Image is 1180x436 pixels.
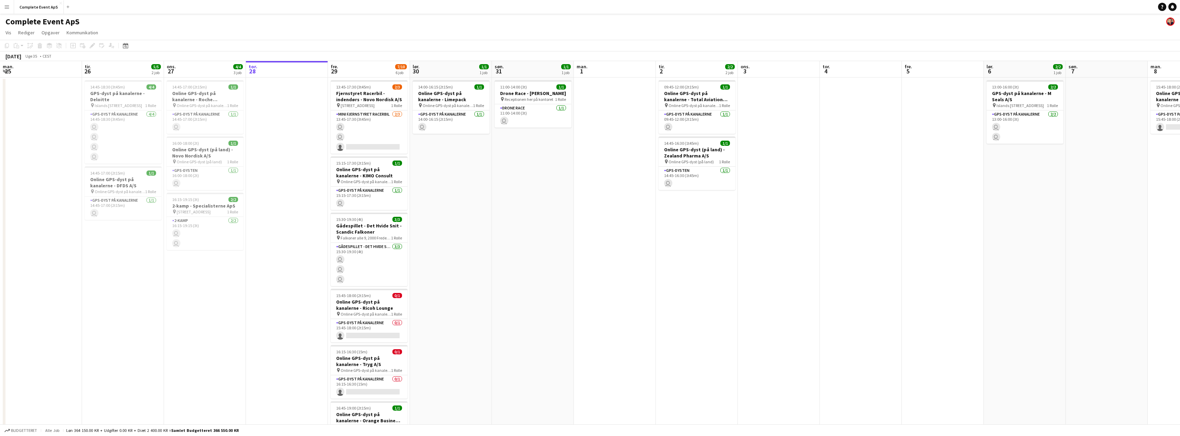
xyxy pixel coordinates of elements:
[90,170,125,176] span: 14:45-17:00 (2t15m)
[659,137,735,190] app-job-card: 14:45-16:30 (1t45m)1/1Online GPS-dyst (på land) - Zealand Pharma A/S Online GPS-dyst (på land)1 R...
[392,161,402,166] span: 1/1
[413,80,489,134] div: 14:00-16:15 (2t15m)1/1Online GPS-dyst på kanalerne - Limepack Online GPS-dyst på kanalerne1 Rolle...
[331,166,408,179] h3: Online GPS-dyst på kanalerne - KIMO Consult
[413,63,420,70] span: lør.
[996,103,1044,108] span: Islands [STREET_ADDRESS]
[167,90,244,103] h3: Online GPS-dyst på kanalerne - Roche Diagnostics
[719,103,730,108] span: 1 Rolle
[234,70,243,75] div: 3 job
[18,30,35,36] span: Rediger
[167,80,244,134] div: 14:45-17:00 (2t15m)1/1Online GPS-dyst på kanalerne - Roche Diagnostics Online GPS-dyst på kanaler...
[1150,63,1161,70] span: man.
[44,428,60,433] span: Alle job
[3,63,14,70] span: man.
[331,375,408,399] app-card-role: GPS-dyst på kanalerne0/116:15-16:30 (15m)
[480,70,488,75] div: 1 job
[341,424,391,429] span: Online GPS-dyst på kanalerne
[331,243,408,286] app-card-role: Gådespillet - Det Hvide Snit3/315:30-19:30 (4t)
[3,28,14,37] a: Vis
[42,30,60,36] span: Opgaver
[505,97,553,102] span: Receptionen her på kontoret
[391,103,402,108] span: 1 Rolle
[166,67,176,75] span: 27
[740,67,750,75] span: 3
[3,427,38,434] button: Budgetteret
[987,63,993,70] span: lør.
[341,368,391,373] span: Online GPS-dyst på kanalerne
[167,146,244,159] h3: Online GPS-dyst (på land) - Novo Nordisk A/S
[659,146,735,159] h3: Online GPS-dyst (på land) - Zealand Pharma A/S
[15,28,37,37] a: Rediger
[473,103,484,108] span: 1 Rolle
[1048,84,1058,90] span: 2/2
[986,67,993,75] span: 6
[5,30,11,36] span: Vis
[561,64,571,69] span: 1/1
[331,411,408,424] h3: Online GPS-dyst på kanalerne - Orange Business [GEOGRAPHIC_DATA]
[177,209,211,214] span: [STREET_ADDRESS]
[395,64,407,69] span: 7/10
[1047,103,1058,108] span: 1 Rolle
[987,80,1063,144] app-job-card: 13:00-16:00 (3t)2/2GPS-dyst på kanalerne - M Seals A/S Islands [STREET_ADDRESS]1 RolleGPS-dyst på...
[500,84,527,90] span: 11:00-14:00 (3t)
[495,80,571,128] app-job-card: 11:00-14:00 (3t)1/1Drone Race - [PERSON_NAME] Receptionen her på kontoret1 RolleDrone Race1/111:0...
[11,428,37,433] span: Budgetteret
[1067,67,1078,75] span: 7
[391,311,402,317] span: 1 Rolle
[1149,67,1161,75] span: 8
[85,166,162,220] div: 14:45-17:00 (2t15m)1/1Online GPS-dyst på kanalerne - DFDS A/S Online GPS-dyst på kanalerne1 Rolle...
[725,70,734,75] div: 2 job
[331,289,408,342] div: 15:45-18:00 (2t15m)0/1Online GPS-dyst på kanalerne - Ricoh Lounge Online GPS-dyst på kanalerne1 R...
[95,103,142,108] span: Islands [STREET_ADDRESS]
[146,170,156,176] span: 1/1
[67,30,98,36] span: Kommunikation
[85,80,162,164] app-job-card: 14:45-18:30 (3t45m)4/4GPS-dyst på kanalerne - Deloitte Islands [STREET_ADDRESS]1 RolleGPS-dyst på...
[331,223,408,235] h3: Gådespillet - Det Hvide Snit - Scandic Falkoner
[171,428,239,433] span: Samlet budgetteret 366 550.00 KR
[85,176,162,189] h3: Online GPS-dyst på kanalerne - DFDS A/S
[1166,17,1175,26] app-user-avatar: Christian Brøckner
[167,167,244,190] app-card-role: GPS-dysten1/116:00-18:00 (2t)
[5,16,80,27] h1: Complete Event ApS
[167,193,244,250] div: 16:15-19:15 (3t)2/22-kamp - Specialisterne ApS [STREET_ADDRESS]1 Rolle2-kamp2/216:15-19:15 (3t)
[227,159,238,164] span: 1 Rolle
[228,197,238,202] span: 2/2
[392,293,402,298] span: 0/1
[413,110,489,134] app-card-role: GPS-dyst på kanalerne1/114:00-16:15 (2t15m)
[904,67,912,75] span: 5
[987,110,1063,144] app-card-role: GPS-dyst på kanalerne2/213:00-16:00 (3t)
[90,84,125,90] span: 14:45-18:30 (3t45m)
[413,90,489,103] h3: Online GPS-dyst på kanalerne - Limepack
[905,63,912,70] span: fre.
[725,64,735,69] span: 2/2
[331,80,408,154] app-job-card: 13:45-17:30 (3t45m)2/3Fjernstyret Racerbil - indendørs - Novo Nordisk A/S [STREET_ADDRESS]1 Rolle...
[167,110,244,134] app-card-role: GPS-dyst på kanalerne1/114:45-17:00 (2t15m)
[341,235,391,240] span: Falkoner alle 9, 2000 Frederiksberg - Scandic Falkoner
[720,141,730,146] span: 1/1
[228,141,238,146] span: 1/1
[336,161,371,166] span: 15:15-17:30 (2t15m)
[336,405,371,411] span: 16:45-19:00 (2t15m)
[336,293,371,298] span: 15:45-18:00 (2t15m)
[391,424,402,429] span: 1 Rolle
[392,84,402,90] span: 2/3
[331,299,408,311] h3: Online GPS-dyst på kanalerne - Ricoh Lounge
[227,209,238,214] span: 1 Rolle
[556,84,566,90] span: 1/1
[1053,70,1062,75] div: 1 job
[331,345,408,399] app-job-card: 16:15-16:30 (15m)0/1Online GPS-dyst på kanalerne - Tryg A/S Online GPS-dyst på kanalerne1 RolleGP...
[151,64,161,69] span: 5/5
[396,70,406,75] div: 6 job
[233,64,243,69] span: 4/4
[331,319,408,342] app-card-role: GPS-dyst på kanalerne0/115:45-18:00 (2t15m)
[822,67,830,75] span: 4
[555,97,566,102] span: 1 Rolle
[659,80,735,134] app-job-card: 09:45-12:00 (2t15m)1/1Online GPS-dyst på kanalerne - Total Aviation Ltd A/S Online GPS-dyst på ka...
[331,187,408,210] app-card-role: GPS-dyst på kanalerne1/115:15-17:30 (2t15m)
[495,90,571,96] h3: Drone Race - [PERSON_NAME]
[391,179,402,184] span: 1 Rolle
[5,53,21,60] div: [DATE]
[227,103,238,108] span: 1 Rolle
